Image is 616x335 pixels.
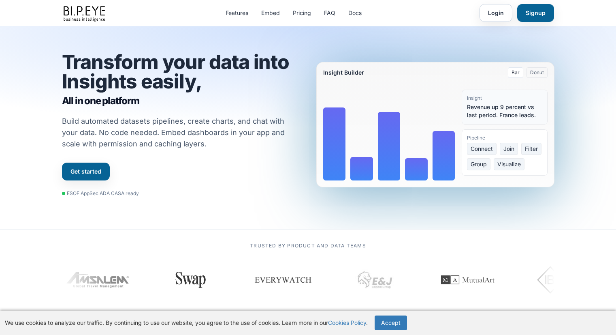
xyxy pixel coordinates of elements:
a: Get started [62,163,110,180]
img: IBI [529,264,575,296]
a: Docs [348,9,362,17]
button: Bar [508,67,523,78]
button: Accept [375,316,407,330]
img: bipeye-logo [62,4,108,22]
img: Swap [164,272,202,288]
a: Login [480,4,512,22]
img: Everywatch [246,268,304,292]
img: EJ Capital [347,260,388,300]
h1: Transform your data into Insights easily, [62,52,300,107]
a: Embed [261,9,280,17]
span: Group [467,158,490,170]
a: Signup [517,4,554,22]
button: Donut [526,67,548,78]
span: Join [500,143,518,155]
p: Trusted by product and data teams [62,243,554,249]
a: Pricing [293,9,311,17]
div: ESOF AppSec ADA CASA ready [62,190,139,197]
span: Connect [467,143,497,155]
span: Visualize [494,158,524,170]
div: Pipeline [467,135,542,141]
div: Insight Builder [323,69,364,77]
p: We use cookies to analyze our traffic. By continuing to use our website, you agree to the use of ... [5,319,368,327]
a: Cookies Policy [328,319,366,326]
a: Features [226,9,248,17]
div: Insight [467,95,542,101]
img: Amsalem [58,272,122,288]
span: All in one platform [62,94,300,107]
a: FAQ [324,9,335,17]
div: Revenue up 9 percent vs last period. France leads. [467,103,542,119]
img: MutualArt [423,260,496,300]
span: Filter [521,143,541,155]
div: Bar chart [323,90,455,180]
p: Build automated datasets pipelines, create charts, and chat with your data. No code needed. Embed... [62,116,295,150]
